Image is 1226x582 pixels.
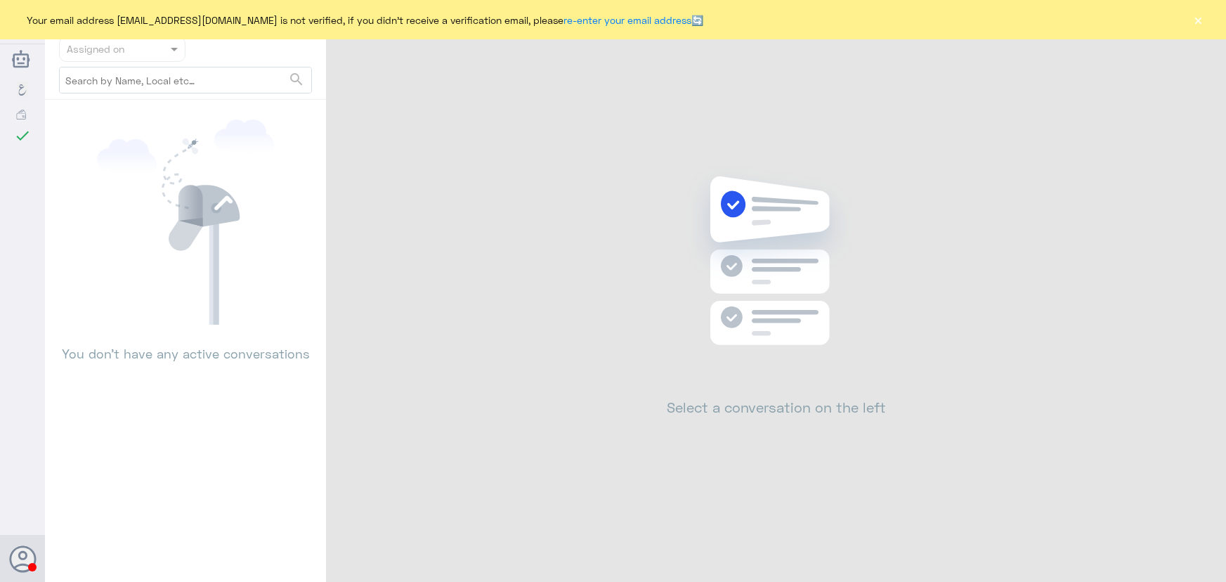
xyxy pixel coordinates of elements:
[27,13,703,27] span: Your email address [EMAIL_ADDRESS][DOMAIN_NAME] is not verified, if you didn't receive a verifica...
[14,127,31,144] i: check
[9,545,36,572] button: Avatar
[288,68,305,91] button: search
[667,399,886,415] h2: Select a conversation on the left
[59,325,312,363] p: You don’t have any active conversations
[1191,13,1205,27] button: ×
[563,14,691,26] a: re-enter your email address
[288,71,305,88] span: search
[60,67,311,93] input: Search by Name, Local etc…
